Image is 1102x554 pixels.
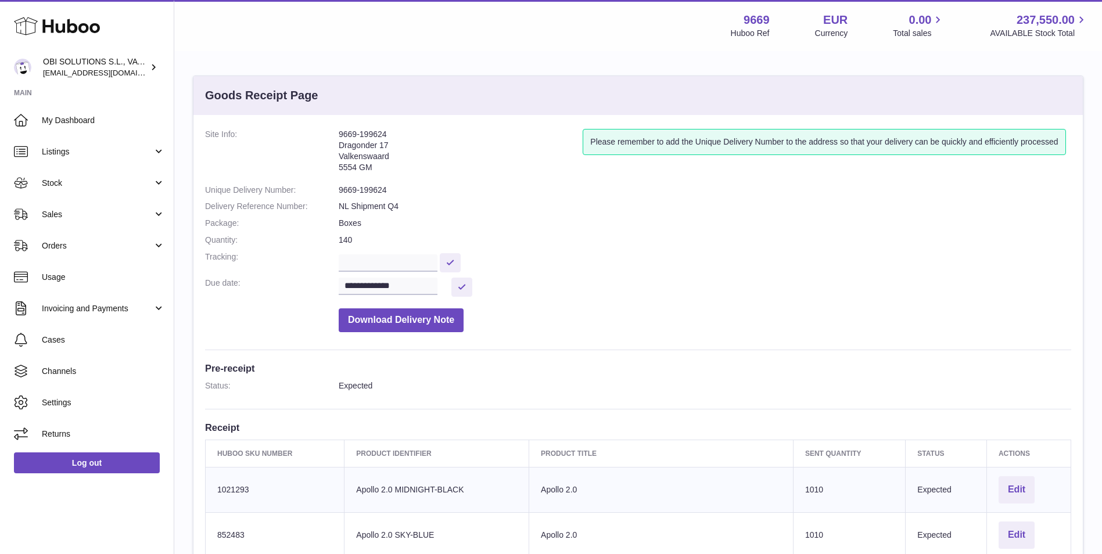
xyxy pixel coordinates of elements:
[344,440,529,467] th: Product Identifier
[42,272,165,283] span: Usage
[205,129,339,179] dt: Site Info:
[344,467,529,512] td: Apollo 2.0 MIDNIGHT-BLACK
[205,380,339,391] dt: Status:
[43,68,171,77] span: [EMAIL_ADDRESS][DOMAIN_NAME]
[42,429,165,440] span: Returns
[43,56,148,78] div: OBI SOLUTIONS S.L., VAT: B70911078
[1017,12,1075,28] span: 237,550.00
[14,452,160,473] a: Log out
[339,218,1071,229] dd: Boxes
[990,12,1088,39] a: 237,550.00 AVAILABLE Stock Total
[42,366,165,377] span: Channels
[990,28,1088,39] span: AVAILABLE Stock Total
[823,12,848,28] strong: EUR
[339,235,1071,246] dd: 140
[339,201,1071,212] dd: NL Shipment Q4
[205,251,339,272] dt: Tracking:
[42,146,153,157] span: Listings
[339,129,583,179] address: 9669-199624 Dragonder 17 Valkenswaard 5554 GM
[205,185,339,196] dt: Unique Delivery Number:
[205,421,1071,434] h3: Receipt
[339,380,1071,391] dd: Expected
[42,178,153,189] span: Stock
[793,467,905,512] td: 1010
[206,467,344,512] td: 1021293
[815,28,848,39] div: Currency
[893,12,945,39] a: 0.00 Total sales
[339,185,1071,196] dd: 9669-199624
[909,12,932,28] span: 0.00
[14,59,31,76] img: internalAdmin-9669@internal.huboo.com
[999,521,1035,549] button: Edit
[42,115,165,126] span: My Dashboard
[999,476,1035,503] button: Edit
[42,397,165,408] span: Settings
[906,440,987,467] th: Status
[42,209,153,220] span: Sales
[205,235,339,246] dt: Quantity:
[793,440,905,467] th: Sent Quantity
[906,467,987,512] td: Expected
[744,12,770,28] strong: 9669
[205,218,339,229] dt: Package:
[205,201,339,212] dt: Delivery Reference Number:
[731,28,770,39] div: Huboo Ref
[893,28,945,39] span: Total sales
[986,440,1071,467] th: Actions
[206,440,344,467] th: Huboo SKU Number
[529,440,794,467] th: Product title
[529,467,794,512] td: Apollo 2.0
[42,303,153,314] span: Invoicing and Payments
[205,278,339,297] dt: Due date:
[583,129,1065,155] div: Please remember to add the Unique Delivery Number to the address so that your delivery can be qui...
[205,362,1071,375] h3: Pre-receipt
[339,308,464,332] button: Download Delivery Note
[42,240,153,251] span: Orders
[42,334,165,346] span: Cases
[205,88,318,103] h3: Goods Receipt Page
